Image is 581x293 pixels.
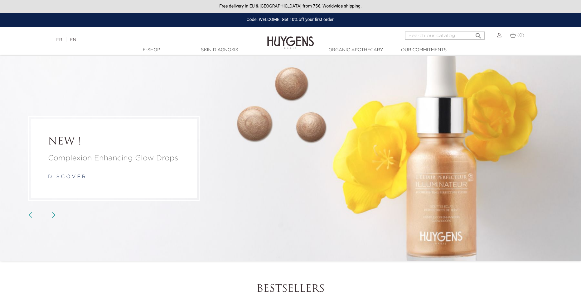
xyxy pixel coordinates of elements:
[267,26,314,50] img: Huygens
[56,38,62,42] a: FR
[325,47,387,53] a: Organic Apothecary
[517,33,524,37] span: (0)
[475,30,482,38] i: 
[188,47,251,53] a: Skin Diagnosis
[48,174,85,179] a: d i s c o v e r
[70,38,76,44] a: EN
[53,36,237,44] div: |
[120,47,183,53] a: E-Shop
[393,47,455,53] a: Our commitments
[48,136,180,148] a: NEW !
[473,30,484,38] button: 
[31,211,51,220] div: Carousel buttons
[405,32,485,40] input: Search
[48,153,180,164] a: Complexion Enhancing Glow Drops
